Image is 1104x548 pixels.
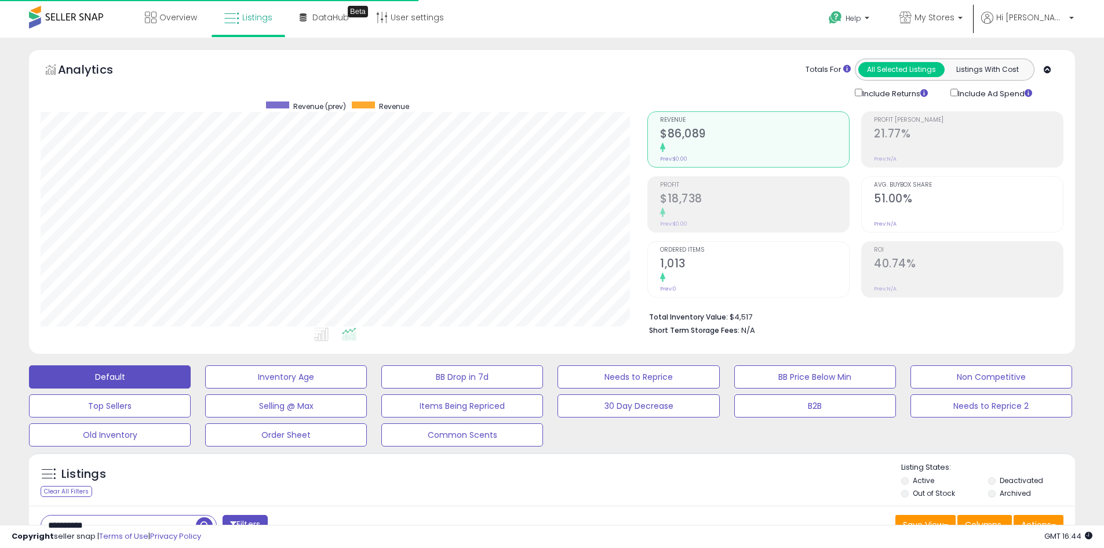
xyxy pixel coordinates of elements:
span: Help [846,13,861,23]
button: All Selected Listings [858,62,945,77]
h5: Listings [61,466,106,482]
h2: $86,089 [660,127,849,143]
button: Default [29,365,191,389]
span: Profit [PERSON_NAME] [874,117,1063,124]
label: Deactivated [1000,476,1043,485]
a: Privacy Policy [150,531,201,542]
div: Include Ad Spend [942,86,1051,100]
button: Common Scents [381,423,543,447]
div: Tooltip anchor [348,6,368,17]
a: Terms of Use [99,531,148,542]
h5: Analytics [58,61,136,81]
span: Ordered Items [660,247,849,253]
label: Out of Stock [913,488,955,498]
span: DataHub [312,12,349,23]
span: Revenue (prev) [293,101,346,111]
li: $4,517 [649,309,1055,323]
h2: 40.74% [874,257,1063,273]
h2: 51.00% [874,192,1063,208]
div: Totals For [806,64,851,75]
span: Revenue [660,117,849,124]
span: Overview [159,12,197,23]
span: Revenue [379,101,409,111]
button: 30 Day Decrease [558,394,719,418]
small: Prev: N/A [874,285,897,292]
button: BB Price Below Min [734,365,896,389]
span: Avg. Buybox Share [874,182,1063,188]
button: Selling @ Max [205,394,367,418]
span: Hi [PERSON_NAME] [996,12,1066,23]
small: Prev: $0.00 [660,155,687,162]
small: Prev: N/A [874,220,897,227]
button: Needs to Reprice 2 [910,394,1072,418]
div: Clear All Filters [41,486,92,497]
small: Prev: $0.00 [660,220,687,227]
span: ROI [874,247,1063,253]
button: Non Competitive [910,365,1072,389]
p: Listing States: [901,462,1075,473]
button: Inventory Age [205,365,367,389]
button: Listings With Cost [944,62,1030,77]
div: seller snap | | [12,531,201,542]
b: Short Term Storage Fees: [649,325,739,335]
button: Old Inventory [29,423,191,447]
button: Needs to Reprice [558,365,719,389]
a: Hi [PERSON_NAME] [981,12,1074,38]
h2: 1,013 [660,257,849,273]
span: My Stores [914,12,954,23]
strong: Copyright [12,531,54,542]
label: Archived [1000,488,1031,498]
small: Prev: 0 [660,285,676,292]
span: Profit [660,182,849,188]
h2: 21.77% [874,127,1063,143]
button: B2B [734,394,896,418]
button: BB Drop in 7d [381,365,543,389]
label: Active [913,476,934,485]
span: 2025-09-8 16:44 GMT [1044,531,1092,542]
a: Help [819,2,881,38]
small: Prev: N/A [874,155,897,162]
span: Listings [242,12,272,23]
button: Items Being Repriced [381,394,543,418]
b: Total Inventory Value: [649,312,728,322]
div: Include Returns [846,86,942,100]
i: Get Help [828,10,843,25]
button: Top Sellers [29,394,191,418]
h2: $18,738 [660,192,849,208]
span: N/A [741,325,755,336]
button: Order Sheet [205,423,367,447]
